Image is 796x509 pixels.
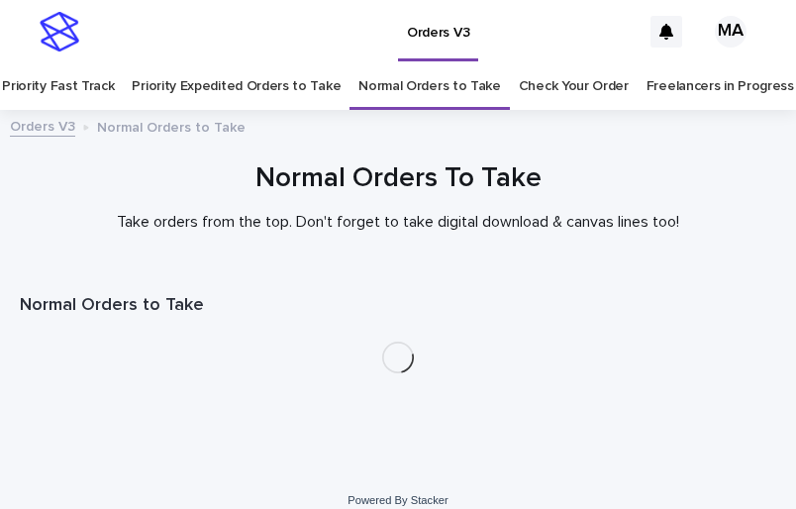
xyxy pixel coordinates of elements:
[519,63,629,110] a: Check Your Order
[358,63,501,110] a: Normal Orders to Take
[97,115,246,137] p: Normal Orders to Take
[715,16,746,48] div: MA
[20,294,776,318] h1: Normal Orders to Take
[20,213,776,232] p: Take orders from the top. Don't forget to take digital download & canvas lines too!
[20,160,776,197] h1: Normal Orders To Take
[132,63,341,110] a: Priority Expedited Orders to Take
[10,114,75,137] a: Orders V3
[647,63,794,110] a: Freelancers in Progress
[2,63,114,110] a: Priority Fast Track
[348,494,448,506] a: Powered By Stacker
[40,12,79,51] img: stacker-logo-s-only.png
